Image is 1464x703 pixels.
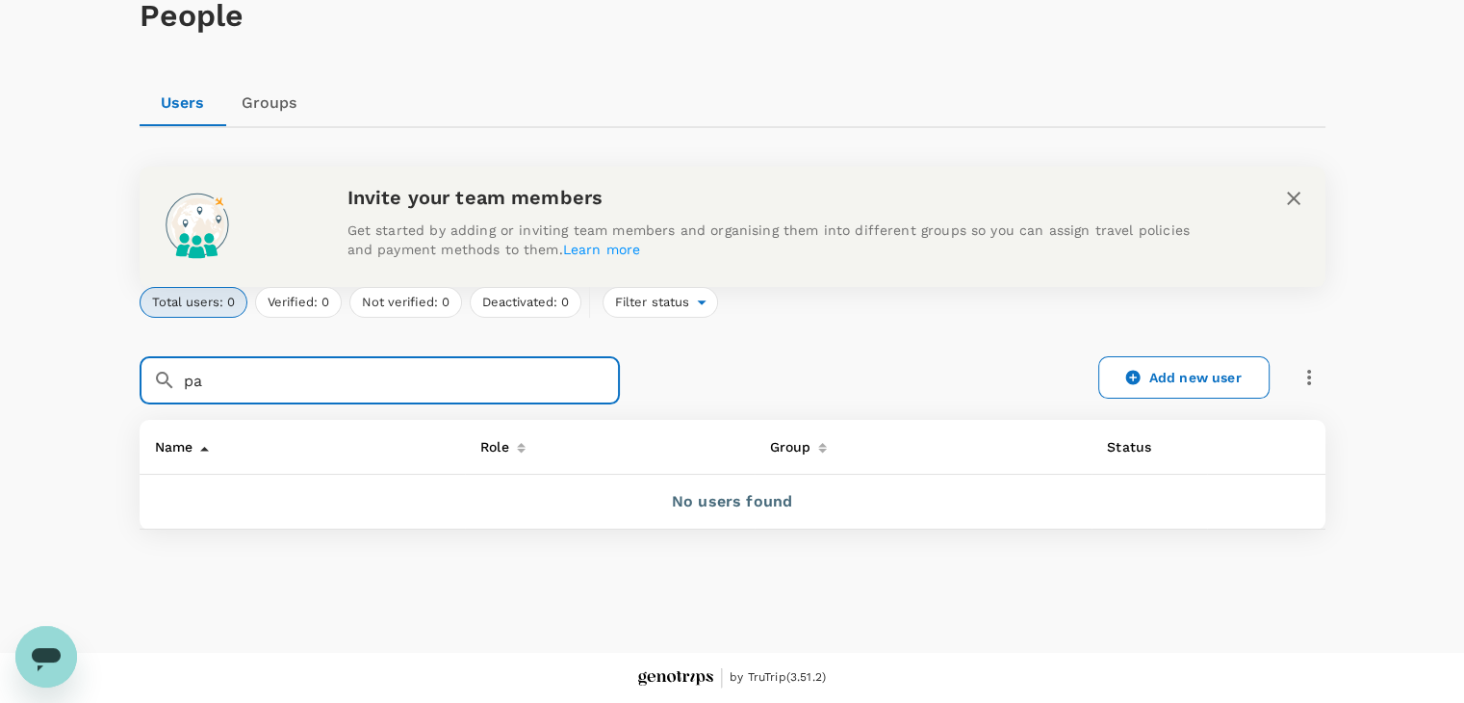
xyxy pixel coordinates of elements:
button: Deactivated: 0 [470,287,581,318]
button: Verified: 0 [255,287,342,318]
a: Groups [226,80,313,126]
p: No users found [155,490,1310,513]
input: Search for a user [184,356,620,404]
iframe: Button to launch messaging window [15,626,77,688]
div: Group [762,428,811,458]
img: onboarding-banner [155,182,240,267]
a: Users [140,80,226,126]
a: Add new user [1098,356,1270,399]
span: Filter status [604,294,698,312]
a: Learn more [563,242,641,257]
div: Filter status [603,287,719,318]
h6: Invite your team members [347,182,1214,213]
button: close [1277,182,1310,215]
p: Get started by adding or inviting team members and organising them into different groups so you c... [347,221,1214,259]
button: Total users: 0 [140,287,247,318]
th: Status [1092,420,1207,475]
div: Name [147,428,193,458]
img: Genotrips - EPOMS [638,671,713,686]
span: by TruTrip ( 3.51.2 ) [730,668,826,688]
div: Role [473,428,509,458]
button: Not verified: 0 [349,287,462,318]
